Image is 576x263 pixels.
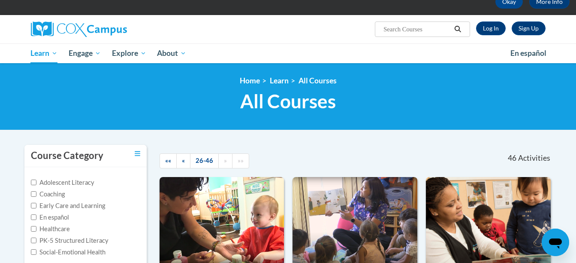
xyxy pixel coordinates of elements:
[182,157,185,164] span: «
[63,43,106,63] a: Engage
[31,224,70,234] label: Healthcare
[31,21,127,37] img: Cox Campus
[31,201,105,211] label: Early Care and Learning
[190,153,219,168] a: 26-46
[510,49,546,58] span: En español
[165,157,171,164] span: ««
[25,43,63,63] a: Learn
[31,249,36,255] input: Checkbox for Options
[31,180,36,185] input: Checkbox for Options
[157,48,186,58] span: About
[512,21,546,35] a: Register
[31,203,36,208] input: Checkbox for Options
[31,236,109,245] label: PK-5 Structured Literacy
[31,226,36,232] input: Checkbox for Options
[112,48,146,58] span: Explore
[270,76,289,85] a: Learn
[30,48,57,58] span: Learn
[151,43,192,63] a: About
[31,213,69,222] label: En español
[240,76,260,85] a: Home
[238,157,244,164] span: »»
[232,153,249,168] a: End
[218,153,232,168] a: Next
[31,238,36,243] input: Checkbox for Options
[240,90,336,113] span: All Courses
[508,153,516,163] span: 46
[31,190,65,199] label: Coaching
[476,21,506,35] a: Log In
[31,149,103,162] h3: Course Category
[383,24,451,34] input: Search Courses
[31,214,36,220] input: Checkbox for Options
[451,24,464,34] button: Search
[31,21,194,37] a: Cox Campus
[31,178,94,187] label: Adolescent Literacy
[160,153,177,168] a: Begining
[31,191,36,197] input: Checkbox for Options
[18,43,558,63] div: Main menu
[299,76,337,85] a: All Courses
[176,153,190,168] a: Previous
[106,43,152,63] a: Explore
[505,44,552,62] a: En español
[31,248,106,257] label: Social-Emotional Health
[224,157,227,164] span: »
[69,48,101,58] span: Engage
[518,153,550,163] span: Activities
[542,229,569,256] iframe: Button to launch messaging window
[135,149,140,159] a: Toggle collapse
